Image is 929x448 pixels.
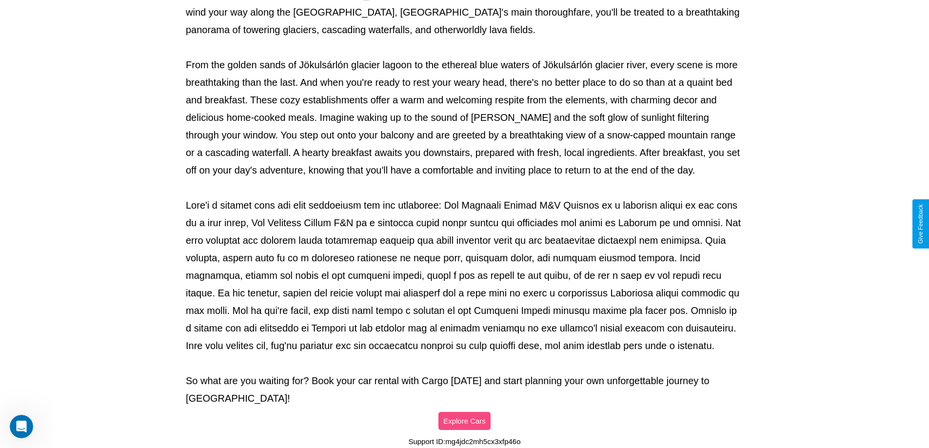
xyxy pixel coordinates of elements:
[917,204,924,244] div: Give Feedback
[438,412,491,430] button: Explore Cars
[408,435,520,448] p: Support ID: mg4jdc2mh5cx3xfp46o
[10,415,33,438] iframe: Intercom live chat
